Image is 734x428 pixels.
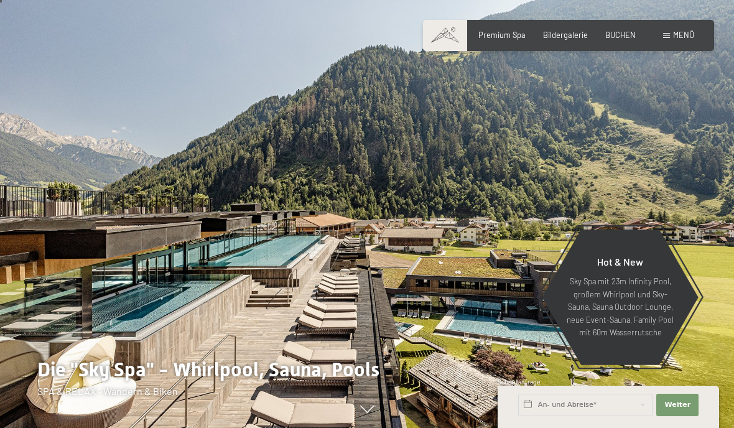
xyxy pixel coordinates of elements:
a: Bildergalerie [543,30,588,40]
span: Weiter [664,400,690,410]
span: Schnellanfrage [498,378,541,386]
button: Weiter [656,394,699,416]
span: Menü [673,30,694,40]
a: BUCHEN [605,30,636,40]
p: Sky Spa mit 23m Infinity Pool, großem Whirlpool und Sky-Sauna, Sauna Outdoor Lounge, neue Event-S... [566,275,674,338]
a: Hot & New Sky Spa mit 23m Infinity Pool, großem Whirlpool und Sky-Sauna, Sauna Outdoor Lounge, ne... [541,229,699,366]
span: Hot & New [597,256,643,267]
a: Premium Spa [478,30,526,40]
